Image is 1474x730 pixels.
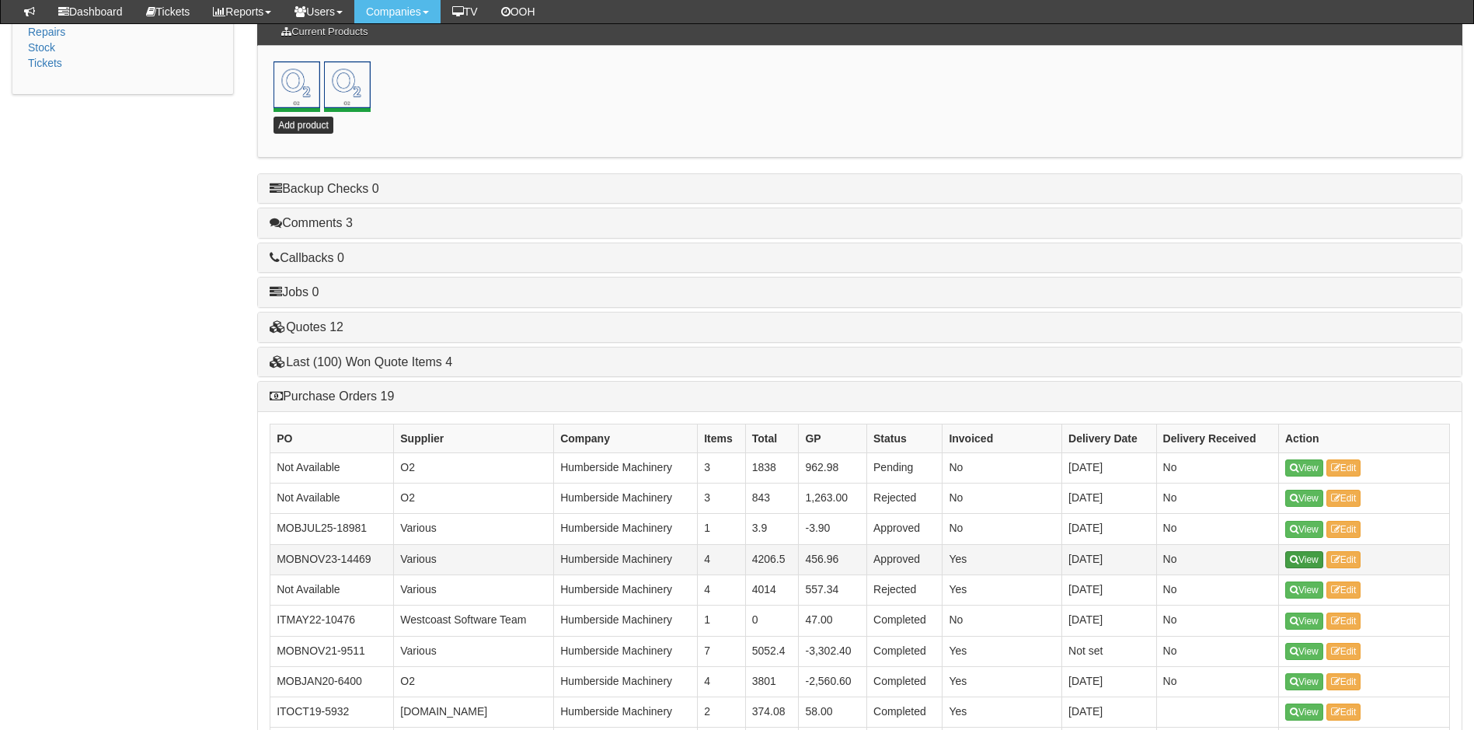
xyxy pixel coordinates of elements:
img: o2.png [274,61,320,108]
th: Status [867,424,943,452]
td: [DATE] [1062,666,1157,697]
a: Purchase Orders 19 [270,389,394,403]
td: Humberside Machinery [554,666,698,697]
td: No [1156,606,1278,636]
td: 4 [698,575,746,605]
h3: Current Products [274,19,375,45]
a: View [1285,551,1323,568]
td: No [1156,544,1278,575]
td: Completed [867,606,943,636]
a: Last (100) Won Quote Items 4 [270,355,452,368]
td: MOBJAN20-6400 [270,666,394,697]
td: No [943,452,1062,483]
th: Supplier [394,424,554,452]
td: 1 [698,606,746,636]
td: MOBNOV23-14469 [270,544,394,575]
a: Add product [274,117,333,134]
td: -3,302.40 [799,636,867,666]
a: Edit [1326,704,1361,721]
td: Completed [867,636,943,666]
a: View [1285,613,1323,630]
a: Repairs [28,26,65,38]
th: Delivery Received [1156,424,1278,452]
td: 557.34 [799,575,867,605]
td: Humberside Machinery [554,636,698,666]
a: Tickets [28,57,62,69]
td: 3.9 [745,514,799,544]
td: O2 [394,484,554,514]
td: O2 [394,452,554,483]
td: Completed [867,666,943,697]
a: Mobile o2<br> 19th Mar 2018 <br> 19th Mar 2020 [274,61,320,108]
td: 4206.5 [745,544,799,575]
td: [DATE] [1062,452,1157,483]
td: Completed [867,697,943,728]
td: 374.08 [745,697,799,728]
td: No [943,484,1062,514]
td: Humberside Machinery [554,575,698,605]
a: Edit [1326,673,1361,690]
a: Jobs 0 [270,285,319,299]
td: Humberside Machinery [554,697,698,728]
td: 2 [698,697,746,728]
td: MOBJUL25-18981 [270,514,394,544]
td: Various [394,636,554,666]
td: -2,560.60 [799,666,867,697]
a: Edit [1326,613,1361,630]
a: Edit [1326,551,1361,568]
td: No [1156,666,1278,697]
img: o2.png [324,61,371,108]
td: Yes [943,666,1062,697]
td: No [1156,575,1278,605]
td: 1838 [745,452,799,483]
th: Delivery Date [1062,424,1157,452]
a: Edit [1326,490,1361,507]
th: Action [1278,424,1449,452]
td: Yes [943,544,1062,575]
a: Edit [1326,582,1361,599]
td: 0 [745,606,799,636]
td: Not Available [270,484,394,514]
td: Various [394,575,554,605]
td: No [943,606,1062,636]
th: Company [554,424,698,452]
td: 1 [698,514,746,544]
a: Callbacks 0 [270,251,344,264]
a: View [1285,490,1323,507]
a: Backup Checks 0 [270,182,379,195]
td: 4 [698,666,746,697]
a: View [1285,673,1323,690]
td: Various [394,544,554,575]
th: GP [799,424,867,452]
td: [DOMAIN_NAME] [394,697,554,728]
td: Yes [943,575,1062,605]
td: Yes [943,697,1062,728]
th: PO [270,424,394,452]
td: 3 [698,452,746,483]
td: Not Available [270,575,394,605]
td: Humberside Machinery [554,544,698,575]
td: [DATE] [1062,514,1157,544]
td: ITOCT19-5932 [270,697,394,728]
a: View [1285,521,1323,538]
td: Humberside Machinery [554,484,698,514]
td: [DATE] [1062,575,1157,605]
td: [DATE] [1062,544,1157,575]
a: Office 365 (02)<br> No from date <br> No to date [324,61,371,108]
td: [DATE] [1062,484,1157,514]
td: 1,263.00 [799,484,867,514]
a: View [1285,643,1323,660]
td: 58.00 [799,697,867,728]
td: Westcoast Software Team [394,606,554,636]
td: No [1156,484,1278,514]
a: Edit [1326,643,1361,660]
td: [DATE] [1062,697,1157,728]
a: View [1285,582,1323,599]
a: Comments 3 [270,216,353,229]
td: 4014 [745,575,799,605]
td: 3 [698,484,746,514]
td: Not set [1062,636,1157,666]
td: 843 [745,484,799,514]
td: No [1156,514,1278,544]
td: -3.90 [799,514,867,544]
